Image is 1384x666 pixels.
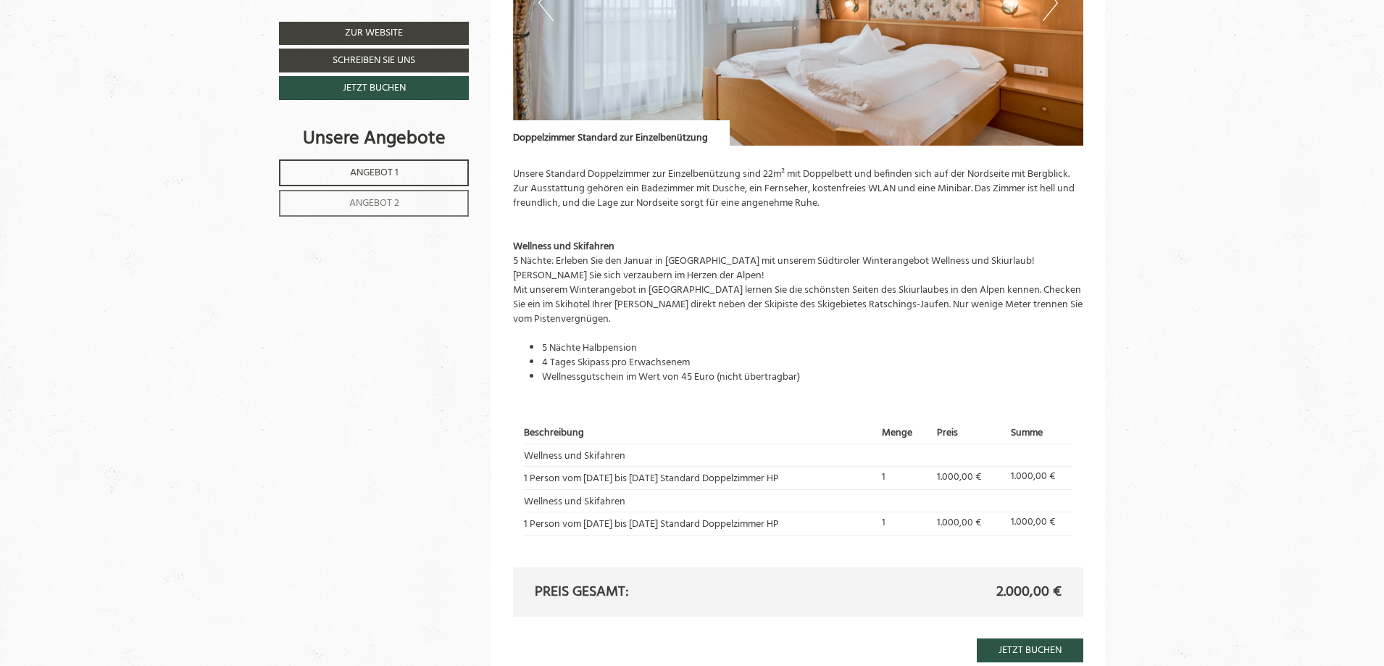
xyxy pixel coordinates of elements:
[513,254,1084,327] div: 5 Nächte: Erleben Sie den Januar in [GEOGRAPHIC_DATA] mit unserem Südtiroler Winterangebot Wellne...
[513,240,1084,254] div: Wellness und Skifahren
[1006,512,1072,535] td: 1.000,00 €
[996,582,1062,603] span: 2.000,00 €
[262,11,309,33] div: [DATE]
[524,424,877,444] th: Beschreibung
[542,370,1084,385] li: Wellnessgutschein im Wert von 45 Euro (nicht übertragbar)
[349,195,399,212] span: Angebot 2
[877,424,932,444] th: Menge
[524,444,877,466] td: Wellness und Skifahren
[937,469,981,486] span: 1.000,00 €
[977,638,1083,662] a: Jetzt buchen
[22,66,199,75] small: 10:53
[350,165,399,181] span: Angebot 1
[524,582,799,603] div: Preis gesamt:
[22,41,199,51] div: Berghotel Ratschings
[1006,424,1072,444] th: Summe
[11,38,206,78] div: Guten Tag, wie können wir Ihnen helfen?
[279,22,469,45] a: Zur Website
[542,341,1084,356] li: 5 Nächte Halbpension
[279,125,469,152] div: Unsere Angebote
[493,383,571,407] button: Senden
[932,424,1006,444] th: Preis
[877,467,932,489] td: 1
[279,49,469,72] a: Schreiben Sie uns
[279,76,469,100] a: Jetzt buchen
[524,512,877,535] td: 1 Person vom [DATE] bis [DATE] Standard Doppelzimmer HP
[877,512,932,535] td: 1
[513,120,730,146] div: Doppelzimmer Standard zur Einzelbenützung
[513,167,1084,211] p: Unsere Standard Doppelzimmer zur Einzelbenützung sind 22m² mit Doppelbett und befinden sich auf d...
[542,356,1084,370] li: 4 Tages Skipass pro Erwachsenem
[524,467,877,489] td: 1 Person vom [DATE] bis [DATE] Standard Doppelzimmer HP
[937,515,981,531] span: 1.000,00 €
[524,489,877,512] td: Wellness und Skifahren
[1006,467,1072,489] td: 1.000,00 €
